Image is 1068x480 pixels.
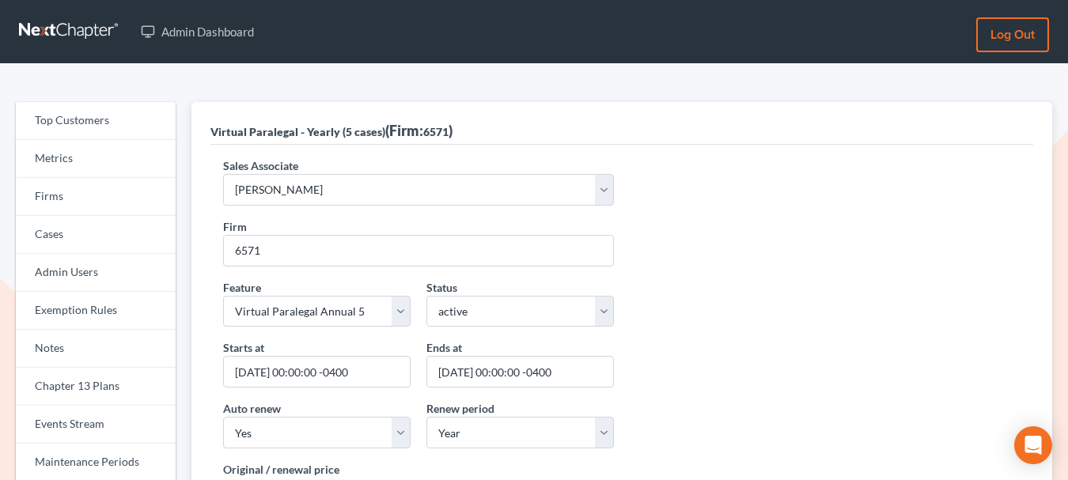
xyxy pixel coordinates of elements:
label: Feature [223,279,261,296]
span: Virtual Paralegal - Yearly (5 cases) [210,125,385,138]
label: Original / renewal price [223,461,339,478]
label: Sales Associate [223,157,298,174]
input: MM/DD/YYYY [223,356,411,387]
a: Exemption Rules [16,292,176,330]
input: MM/DD/YYYY [426,356,614,387]
a: Admin Dashboard [133,17,262,46]
input: 1234 [223,235,614,266]
a: Top Customers [16,102,176,140]
div: (Firm: ) [210,121,453,140]
label: Starts at [223,339,264,356]
a: Log out [976,17,1049,52]
div: Open Intercom Messenger [1014,426,1052,464]
label: Status [426,279,457,296]
a: Firms [16,178,176,216]
a: Admin Users [16,254,176,292]
a: Cases [16,216,176,254]
span: 6571 [423,125,449,138]
label: Ends at [426,339,462,356]
label: Renew period [426,400,494,417]
label: Auto renew [223,400,281,417]
a: Events Stream [16,406,176,444]
label: Firm [223,218,247,235]
a: Notes [16,330,176,368]
a: Metrics [16,140,176,178]
a: Chapter 13 Plans [16,368,176,406]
